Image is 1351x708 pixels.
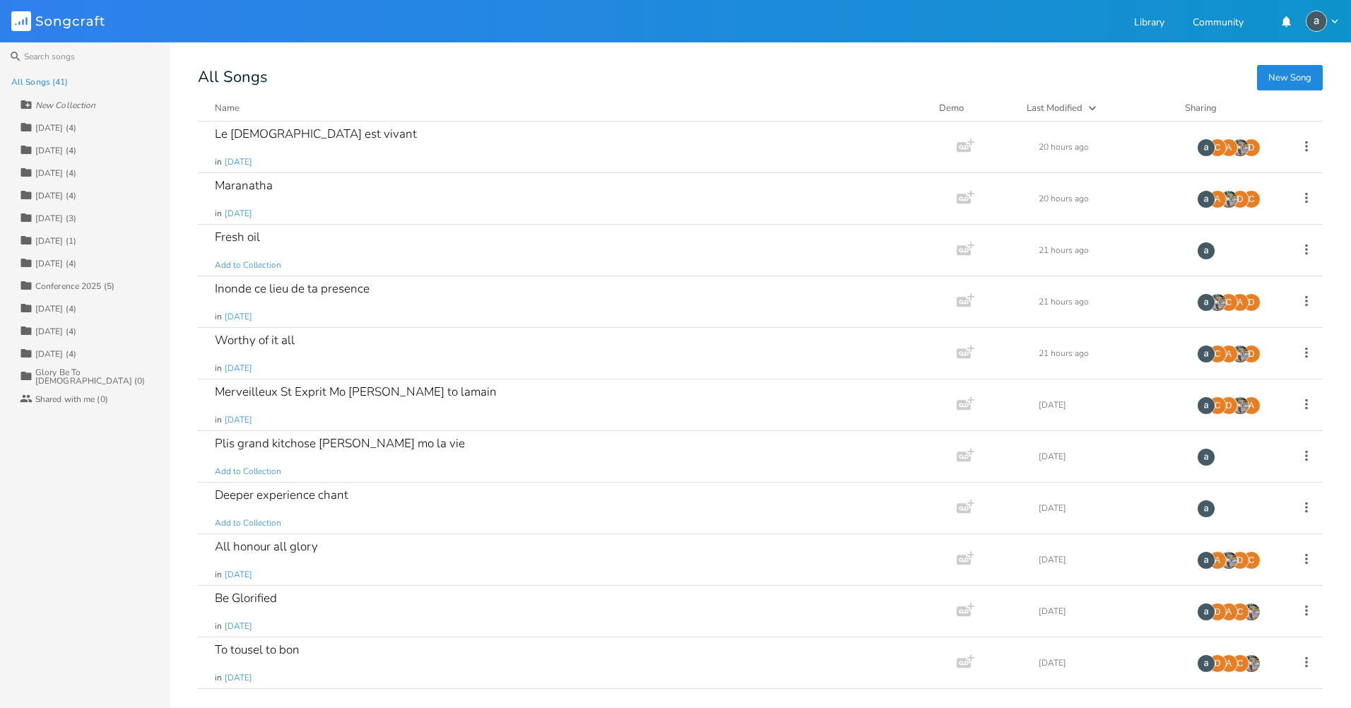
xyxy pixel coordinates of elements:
div: New Collection [35,101,95,110]
span: [DATE] [225,672,252,684]
div: Worthy of it all [215,334,295,346]
div: dylan_julien [1231,551,1249,570]
div: All Songs (41) [11,78,68,86]
div: 21 hours ago [1039,297,1180,306]
span: in [215,311,222,323]
div: [DATE] (4) [35,169,76,177]
div: [DATE] [1039,504,1180,512]
div: Fresh oil [215,231,260,243]
div: Maranatha [215,179,273,191]
a: Community [1193,18,1244,30]
span: in [215,569,222,581]
div: [DATE] (4) [35,191,76,200]
span: [DATE] [225,156,252,168]
img: alvin cavaree [1197,654,1215,673]
div: [DATE] (4) [35,327,76,336]
div: [DATE] (4) [35,305,76,313]
div: c21cavareeda [1208,138,1227,157]
img: Louis Henri [1220,190,1238,208]
div: dylan_julien [1208,603,1227,621]
div: [DATE] [1039,555,1180,564]
div: dylan_julien [1220,396,1238,415]
div: Deeper experience chant [215,489,348,501]
a: Library [1134,18,1164,30]
img: alvin cavaree [1197,293,1215,312]
div: c21cavareeda [1208,345,1227,363]
img: Louis Henri [1231,396,1249,415]
div: alvincavaree [1220,138,1238,157]
div: [DATE] (3) [35,214,76,223]
img: Louis Henri [1231,138,1249,157]
button: New Song [1257,65,1323,90]
div: All Songs [198,71,1323,84]
span: Add to Collection [215,466,281,478]
div: alvincavaree [1220,345,1238,363]
span: Add to Collection [215,259,281,271]
div: [DATE] [1039,401,1180,409]
img: Louis Henri [1220,551,1238,570]
div: Sharing [1185,101,1270,115]
div: dylan_julien [1242,138,1261,157]
div: All honour all glory [215,541,318,553]
div: Plis grand kitchose [PERSON_NAME] mo la vie [215,437,465,449]
img: Louis Henri [1231,345,1249,363]
div: [DATE] (4) [35,259,76,268]
span: [DATE] [225,311,252,323]
span: in [215,208,222,220]
img: alvin cavaree [1197,138,1215,157]
img: alvin cavaree [1306,11,1327,32]
div: [DATE] (1) [35,237,76,245]
img: alvin cavaree [1197,448,1215,466]
div: Conference 2025 (5) [35,282,114,290]
div: c21cavareeda [1231,654,1249,673]
div: [DATE] [1039,659,1180,667]
img: alvin cavaree [1197,190,1215,208]
span: in [215,362,222,374]
img: alvin cavaree [1197,551,1215,570]
span: [DATE] [225,414,252,426]
div: dylan_julien [1208,654,1227,673]
img: Louis Henri [1242,603,1261,621]
img: alvin cavaree [1197,345,1215,363]
div: [DATE] [1039,452,1180,461]
div: c21cavareeda [1220,293,1238,312]
div: 21 hours ago [1039,246,1180,254]
span: in [215,672,222,684]
img: Louis Henri [1208,293,1227,312]
img: alvin cavaree [1197,396,1215,415]
div: Mo [PERSON_NAME] L'amour zezi to mem sa [215,695,456,707]
div: c21cavareeda [1242,551,1261,570]
span: in [215,156,222,168]
div: Shared with me (0) [35,395,108,403]
div: alvincavaree [1208,190,1227,208]
div: 20 hours ago [1039,143,1180,151]
div: [DATE] (4) [35,124,76,132]
div: dylan_julien [1242,293,1261,312]
div: Inonde ce lieu de ta presence [215,283,370,295]
div: Le [DEMOGRAPHIC_DATA] est vivant [215,128,417,140]
div: Merveilleux St Exprit Mo [PERSON_NAME] to lamain [215,386,497,398]
img: alvin cavaree [1197,500,1215,518]
div: alvincavaree [1208,551,1227,570]
button: Last Modified [1027,101,1168,115]
div: c21cavareeda [1208,396,1227,415]
div: Demo [939,101,1010,115]
div: alvincavaree [1242,396,1261,415]
img: alvin cavaree [1197,242,1215,260]
span: in [215,620,222,632]
span: [DATE] [225,569,252,581]
div: Name [215,102,240,114]
div: Glory Be To [DEMOGRAPHIC_DATA] (0) [35,368,170,385]
span: [DATE] [225,208,252,220]
div: c21cavareeda [1231,603,1249,621]
div: dylan_julien [1242,345,1261,363]
div: [DATE] [1039,607,1180,615]
div: dylan_julien [1231,190,1249,208]
span: [DATE] [225,620,252,632]
span: in [215,414,222,426]
div: Be Glorified [215,592,277,604]
div: To tousel to bon [215,644,300,656]
div: Last Modified [1027,102,1082,114]
div: c21cavareeda [1242,190,1261,208]
button: Name [215,101,922,115]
